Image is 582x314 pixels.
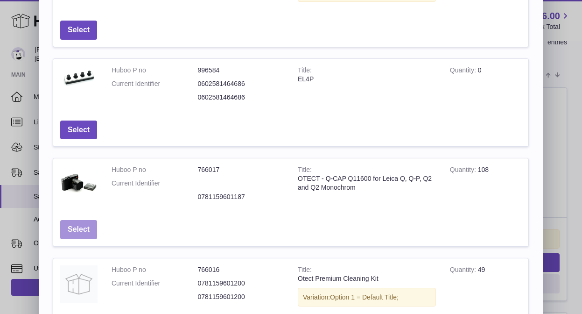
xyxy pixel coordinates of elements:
[450,66,478,76] strong: Quantity
[60,66,98,91] img: EL4P
[198,79,284,88] dd: 0602581464686
[198,293,284,301] dd: 0781159601200
[198,93,284,102] dd: 0602581464686
[60,220,97,239] button: Select
[60,121,97,140] button: Select
[298,166,312,176] strong: Title
[60,265,98,303] img: Otect Premium Cleaning Kit
[112,79,198,88] dt: Current Identifier
[60,21,97,40] button: Select
[450,266,478,276] strong: Quantity
[198,193,284,201] dd: 0781159601187
[198,279,284,288] dd: 0781159601200
[330,293,399,301] span: Option 1 = Default Title;
[198,265,284,274] dd: 766016
[298,174,436,192] div: OTECT - Q-CAP Q11600 for Leica Q, Q-P, Q2 and Q2 Monochrom
[112,165,198,174] dt: Huboo P no
[112,66,198,75] dt: Huboo P no
[298,75,436,84] div: EL4P
[443,158,528,213] td: 108
[298,288,436,307] div: Variation:
[298,66,312,76] strong: Title
[298,274,436,283] div: Otect Premium Cleaning Kit
[198,66,284,75] dd: 996584
[112,179,198,188] dt: Current Identifier
[450,166,478,176] strong: Quantity
[112,265,198,274] dt: Huboo P no
[112,279,198,288] dt: Current Identifier
[198,165,284,174] dd: 766017
[443,59,528,114] td: 0
[60,165,98,203] img: OTECT - Q-CAP Q11600 for Leica Q, Q-P, Q2 and Q2 Monochrom
[298,266,312,276] strong: Title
